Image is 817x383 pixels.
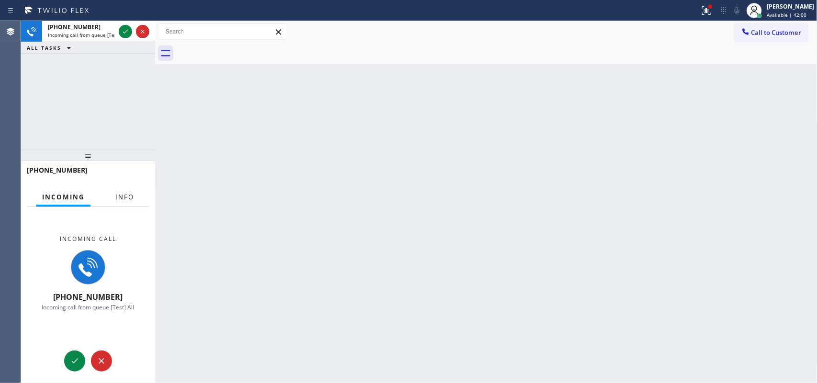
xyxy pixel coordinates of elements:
div: [PERSON_NAME] [767,2,814,11]
button: Incoming [36,188,90,207]
button: Call to Customer [735,23,808,42]
span: [PHONE_NUMBER] [27,165,88,175]
span: Info [115,193,134,201]
span: [PHONE_NUMBER] [54,292,123,302]
span: Incoming call [60,235,116,243]
span: Call to Customer [751,28,802,37]
span: Incoming call from queue [Test] All [48,32,127,38]
button: Mute [730,4,744,17]
span: Incoming call from queue [Test] All [42,303,134,311]
input: Search [158,24,287,39]
span: Incoming [42,193,85,201]
span: [PHONE_NUMBER] [48,23,101,31]
button: Reject [91,350,112,372]
span: Available | 42:00 [767,11,806,18]
button: Reject [136,25,149,38]
button: ALL TASKS [21,42,80,54]
button: Accept [64,350,85,372]
button: Accept [119,25,132,38]
button: Info [110,188,140,207]
span: ALL TASKS [27,44,61,51]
